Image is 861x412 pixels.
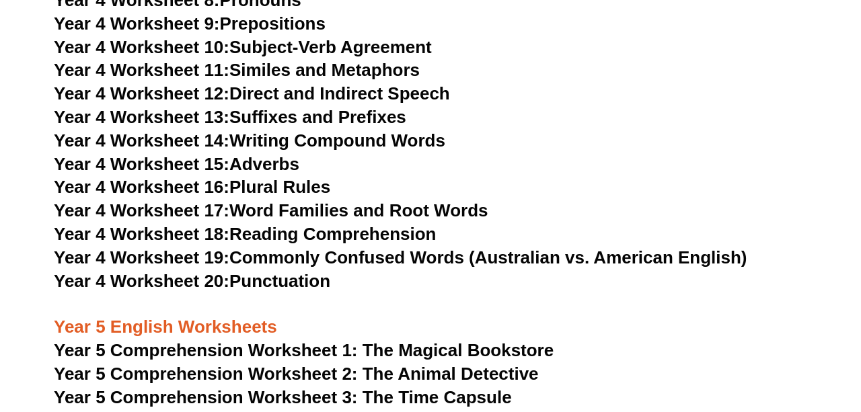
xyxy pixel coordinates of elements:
a: Year 4 Worksheet 20:Punctuation [54,271,330,291]
span: Year 4 Worksheet 15: [54,154,229,174]
span: Year 4 Worksheet 19: [54,247,229,267]
span: Year 4 Worksheet 14: [54,130,229,151]
a: Year 4 Worksheet 14:Writing Compound Words [54,130,445,151]
iframe: Chat Widget [794,347,861,412]
span: Year 4 Worksheet 20: [54,271,229,291]
a: Year 4 Worksheet 13:Suffixes and Prefixes [54,107,406,127]
a: Year 4 Worksheet 18:Reading Comprehension [54,224,436,244]
a: Year 5 Comprehension Worksheet 3: The Time Capsule [54,387,512,407]
a: Year 4 Worksheet 19:Commonly Confused Words (Australian vs. American English) [54,247,747,267]
span: Year 4 Worksheet 10: [54,37,229,57]
a: Year 4 Worksheet 12:Direct and Indirect Speech [54,83,450,104]
a: Year 4 Worksheet 11:Similes and Metaphors [54,60,420,80]
a: Year 4 Worksheet 9:Prepositions [54,13,326,34]
span: Year 4 Worksheet 16: [54,177,229,197]
span: Year 4 Worksheet 12: [54,83,229,104]
h3: Year 5 English Worksheets [54,293,807,339]
span: Year 4 Worksheet 17: [54,200,229,220]
a: Year 4 Worksheet 10:Subject-Verb Agreement [54,37,432,57]
a: Year 4 Worksheet 15:Adverbs [54,154,299,174]
span: Year 4 Worksheet 9: [54,13,220,34]
span: Year 4 Worksheet 11: [54,60,229,80]
a: Year 5 Comprehension Worksheet 2: The Animal Detective [54,364,539,384]
a: Year 4 Worksheet 16:Plural Rules [54,177,330,197]
a: Year 4 Worksheet 17:Word Families and Root Words [54,200,488,220]
a: Year 5 Comprehension Worksheet 1: The Magical Bookstore [54,340,554,360]
span: Year 4 Worksheet 18: [54,224,229,244]
span: Year 4 Worksheet 13: [54,107,229,127]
